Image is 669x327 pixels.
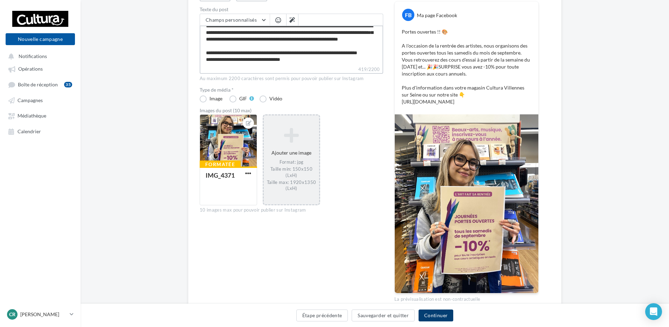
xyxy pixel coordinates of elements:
[206,171,235,179] div: IMG_4371
[64,82,72,87] div: 35
[9,311,15,318] span: CR
[402,28,531,105] p: Portes ouvertes !! 🎨 A l'occasion de la rentrée des artistes, nous organisons des portes ouvertes...
[417,12,457,19] div: Ma page Facebook
[4,94,76,106] a: Campagnes
[6,33,75,45] button: Nouvelle campagne
[19,53,47,59] span: Notifications
[402,9,414,21] div: FB
[18,128,41,134] span: Calendrier
[200,108,383,113] div: Images du post (10 max)
[200,14,270,26] button: Champs personnalisés
[18,97,43,103] span: Campagnes
[209,96,222,101] div: Image
[352,310,415,321] button: Sauvegarder et quitter
[200,87,383,92] label: Type de média *
[4,109,76,122] a: Médiathèque
[645,303,662,320] div: Open Intercom Messenger
[200,66,383,74] label: 419/2200
[4,62,76,75] a: Opérations
[4,78,76,91] a: Boîte de réception35
[394,293,539,303] div: La prévisualisation est non-contractuelle
[419,310,453,321] button: Continuer
[18,81,58,87] span: Boîte de réception
[200,76,383,82] div: Au maximum 2200 caractères sont permis pour pouvoir publier sur Instagram
[4,125,76,137] a: Calendrier
[239,96,247,101] div: GIF
[18,66,43,72] span: Opérations
[6,308,75,321] a: CR [PERSON_NAME]
[20,311,67,318] p: [PERSON_NAME]
[269,96,282,101] div: Vidéo
[296,310,348,321] button: Étape précédente
[200,161,241,168] div: Formatée
[18,113,46,119] span: Médiathèque
[200,7,383,12] label: Texte du post
[200,207,383,213] div: 10 images max pour pouvoir publier sur Instagram
[206,17,257,23] span: Champs personnalisés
